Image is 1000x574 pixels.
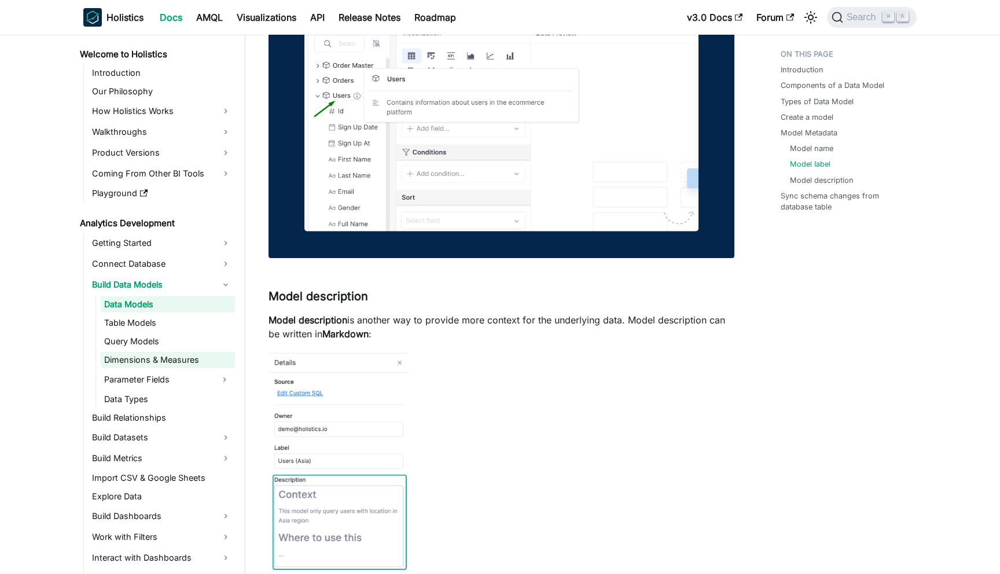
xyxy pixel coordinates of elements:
[89,65,235,81] a: Introduction
[106,10,144,24] b: Holistics
[76,215,235,231] a: Analytics Development
[322,328,369,340] strong: Markdown
[790,159,830,170] a: Model label
[153,8,189,27] a: Docs
[101,296,235,312] a: Data Models
[781,190,910,212] a: Sync schema changes from database table
[83,8,102,27] img: Holistics
[101,333,235,349] a: Query Models
[897,12,909,22] kbd: K
[89,428,235,447] a: Build Datasets
[781,112,833,123] a: Create a model
[230,8,303,27] a: Visualizations
[883,12,894,22] kbd: ⌘
[89,102,235,120] a: How Holistics Works
[101,352,235,368] a: Dimensions & Measures
[790,143,833,154] a: Model name
[781,127,837,138] a: Model Metadata
[843,12,883,23] span: Search
[332,8,407,27] a: Release Notes
[214,370,235,389] button: Expand sidebar category 'Parameter Fields'
[407,8,463,27] a: Roadmap
[89,507,235,525] a: Build Dashboards
[89,234,235,252] a: Getting Started
[802,8,820,27] button: Switch between dark and light mode (currently light mode)
[89,528,235,546] a: Work with Filters
[101,391,235,407] a: Data Types
[781,80,884,91] a: Components of a Data Model
[89,275,235,294] a: Build Data Models
[89,255,235,273] a: Connect Database
[89,83,235,100] a: Our Philosophy
[89,549,235,567] a: Interact with Dashboards
[749,8,801,27] a: Forum
[269,313,734,341] p: is another way to provide more context for the underlying data. Model description can be written ...
[89,123,235,141] a: Walkthroughs
[269,289,734,304] h3: Model description
[83,8,144,27] a: HolisticsHolistics
[89,470,235,486] a: Import CSV & Google Sheets
[827,7,917,28] button: Search (Command+K)
[101,370,214,389] a: Parameter Fields
[790,175,854,186] a: Model description
[269,314,347,326] strong: Model description
[89,410,235,426] a: Build Relationships
[89,488,235,505] a: Explore Data
[680,8,749,27] a: v3.0 Docs
[303,8,332,27] a: API
[189,8,230,27] a: AMQL
[89,185,235,201] a: Playground
[781,96,854,107] a: Types of Data Model
[89,143,235,162] a: Product Versions
[101,315,235,331] a: Table Models
[781,64,823,75] a: Introduction
[76,46,235,62] a: Welcome to Holistics
[89,164,235,183] a: Coming From Other BI Tools
[72,35,245,574] nav: Docs sidebar
[89,449,235,468] a: Build Metrics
